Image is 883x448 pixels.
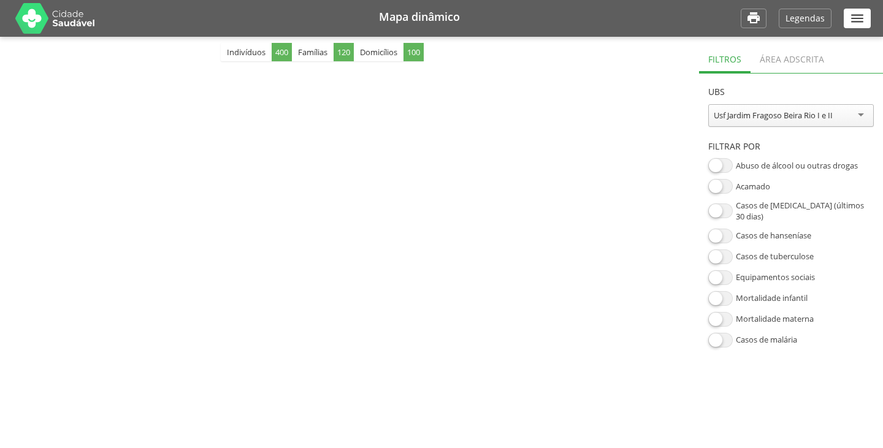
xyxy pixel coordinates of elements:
[849,10,865,26] i: 
[708,74,874,104] header: UBS
[736,292,808,303] label: Mortalidade infantil
[714,110,833,121] div: Usf Jardim Fragoso Beira Rio I e II
[699,43,751,73] div: Filtros
[221,43,424,61] div: Indivíduos Famílias Domicílios
[786,14,825,23] p: Legendas
[708,128,874,159] header: Filtrar por
[746,10,761,26] i: Imprimir
[736,334,797,345] label: Casos de malária
[751,43,833,73] div: Área adscrita
[334,43,354,61] span: 120
[736,181,770,192] label: Acamado
[736,230,811,241] label: Casos de hanseníase
[736,160,858,171] label: Abuso de álcool ou outras drogas
[736,251,814,262] label: Casos de tuberculose
[110,11,728,22] h1: Mapa dinâmico
[403,43,424,61] span: 100
[736,200,874,222] label: Casos de [MEDICAL_DATA] (últimos 30 dias)
[736,313,814,324] label: Mortalidade materna
[736,271,815,283] label: Equipamentos sociais
[272,43,292,61] span: 400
